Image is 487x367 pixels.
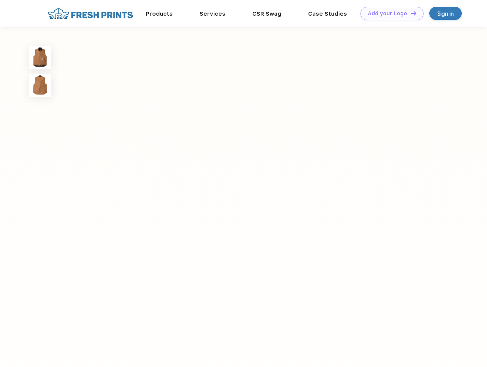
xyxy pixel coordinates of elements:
[411,11,416,15] img: DT
[437,9,454,18] div: Sign in
[146,10,173,17] a: Products
[45,7,135,20] img: fo%20logo%202.webp
[429,7,462,20] a: Sign in
[29,74,51,97] img: func=resize&h=100
[29,46,51,69] img: func=resize&h=100
[368,10,407,17] div: Add your Logo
